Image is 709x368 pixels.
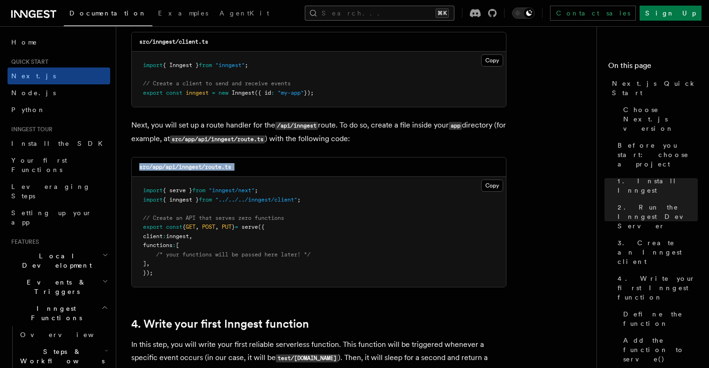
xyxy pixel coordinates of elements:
[612,79,698,98] span: Next.js Quick Start
[11,140,108,147] span: Install the SDK
[189,233,192,240] span: ,
[199,62,212,68] span: from
[619,332,698,368] a: Add the function to serve()
[131,317,309,330] a: 4. Write your first Inngest function
[186,224,196,230] span: GET
[258,224,264,230] span: ({
[436,8,449,18] kbd: ⌘K
[214,3,275,25] a: AgentKit
[8,101,110,118] a: Python
[11,157,67,173] span: Your first Functions
[139,38,208,45] code: src/inngest/client.ts
[143,260,146,267] span: ]
[618,141,698,169] span: Before you start: choose a project
[143,196,163,203] span: import
[143,62,163,68] span: import
[163,233,166,240] span: :
[158,9,208,17] span: Examples
[8,34,110,51] a: Home
[512,8,535,19] button: Toggle dark mode
[16,347,105,366] span: Steps & Workflows
[20,331,117,338] span: Overview
[196,224,199,230] span: ,
[614,173,698,199] a: 1. Install Inngest
[11,209,92,226] span: Setting up your app
[618,176,698,195] span: 1. Install Inngest
[8,248,110,274] button: Local Development
[176,242,179,248] span: [
[232,90,255,96] span: Inngest
[608,75,698,101] a: Next.js Quick Start
[11,89,56,97] span: Node.js
[143,270,153,276] span: });
[255,90,271,96] span: ({ id
[163,196,199,203] span: { inngest }
[143,233,163,240] span: client
[623,105,698,133] span: Choose Next.js version
[192,187,205,194] span: from
[64,3,152,26] a: Documentation
[8,300,110,326] button: Inngest Functions
[245,62,248,68] span: ;
[163,187,192,194] span: { serve }
[241,224,258,230] span: serve
[297,196,301,203] span: ;
[69,9,147,17] span: Documentation
[166,233,189,240] span: inngest
[8,278,102,296] span: Events & Triggers
[222,224,232,230] span: PUT
[623,309,698,328] span: Define the function
[8,84,110,101] a: Node.js
[304,90,314,96] span: });
[131,119,506,146] p: Next, you will set up a route handler for the route. To do so, create a file inside your director...
[618,203,698,231] span: 2. Run the Inngest Dev Server
[11,38,38,47] span: Home
[8,204,110,231] a: Setting up your app
[278,90,304,96] span: "my-app"
[143,215,284,221] span: // Create an API that serves zero functions
[305,6,454,21] button: Search...⌘K
[481,54,503,67] button: Copy
[11,106,45,113] span: Python
[163,62,199,68] span: { Inngest }
[209,187,255,194] span: "inngest/next"
[143,187,163,194] span: import
[139,164,231,170] code: src/app/api/inngest/route.ts
[182,224,186,230] span: {
[16,326,110,343] a: Overview
[623,336,698,364] span: Add the function to serve()
[143,90,163,96] span: export
[8,274,110,300] button: Events & Triggers
[166,90,182,96] span: const
[608,60,698,75] h4: On this page
[143,224,163,230] span: export
[276,354,338,362] code: test/[DOMAIN_NAME]
[619,101,698,137] a: Choose Next.js version
[614,199,698,234] a: 2. Run the Inngest Dev Server
[8,135,110,152] a: Install the SDK
[202,224,215,230] span: POST
[618,274,698,302] span: 4. Write your first Inngest function
[8,152,110,178] a: Your first Functions
[8,126,53,133] span: Inngest tour
[212,90,215,96] span: =
[219,90,228,96] span: new
[232,224,235,230] span: }
[640,6,701,21] a: Sign Up
[8,304,101,323] span: Inngest Functions
[8,178,110,204] a: Leveraging Steps
[173,242,176,248] span: :
[156,251,310,258] span: /* your functions will be passed here later! */
[152,3,214,25] a: Examples
[235,224,238,230] span: =
[275,122,318,130] code: /api/inngest
[8,68,110,84] a: Next.js
[614,234,698,270] a: 3. Create an Inngest client
[215,224,219,230] span: ,
[215,62,245,68] span: "inngest"
[8,58,48,66] span: Quick start
[550,6,636,21] a: Contact sales
[166,224,182,230] span: const
[619,306,698,332] a: Define the function
[449,122,462,130] code: app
